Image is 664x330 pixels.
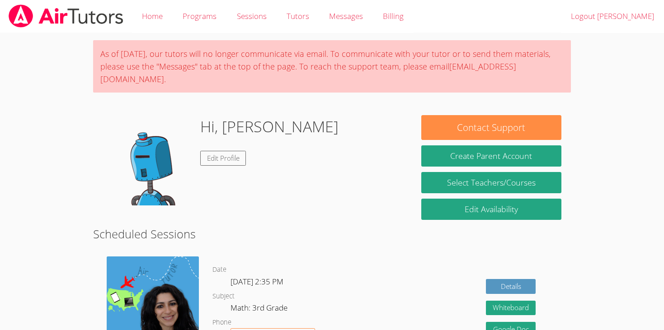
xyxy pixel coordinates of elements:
[103,115,193,205] img: default.png
[486,279,536,294] a: Details
[212,264,226,275] dt: Date
[421,199,561,220] a: Edit Availability
[212,291,235,302] dt: Subject
[421,115,561,140] button: Contact Support
[421,145,561,167] button: Create Parent Account
[200,151,246,166] a: Edit Profile
[93,40,571,93] div: As of [DATE], our tutors will no longer communicate via email. To communicate with your tutor or ...
[200,115,339,138] h1: Hi, [PERSON_NAME]
[8,5,124,28] img: airtutors_banner-c4298cdbf04f3fff15de1276eac7730deb9818008684d7c2e4769d2f7ddbe033.png
[212,317,231,328] dt: Phone
[421,172,561,193] a: Select Teachers/Courses
[329,11,363,21] span: Messages
[231,276,283,287] span: [DATE] 2:35 PM
[486,301,536,316] button: Whiteboard
[93,225,571,242] h2: Scheduled Sessions
[231,302,289,317] dd: Math: 3rd Grade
